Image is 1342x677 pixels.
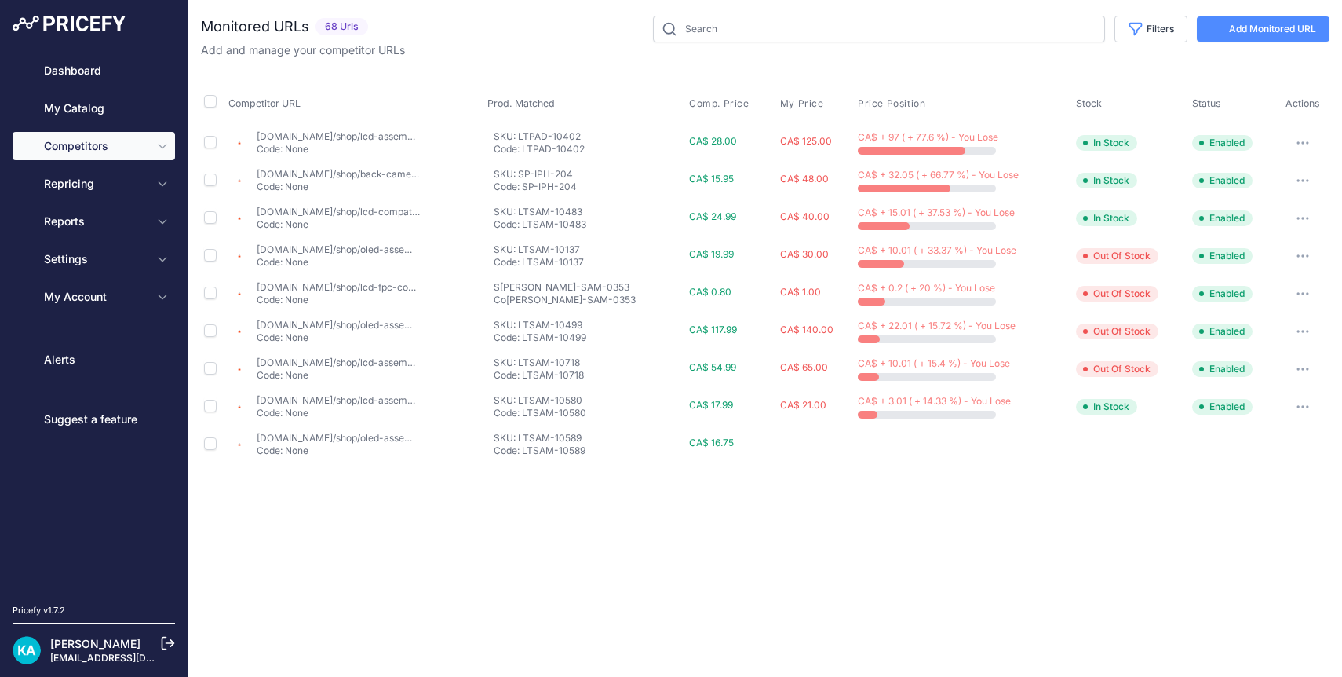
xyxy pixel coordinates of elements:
button: Repricing [13,170,175,198]
span: CA$ 28.00 [689,135,737,147]
span: Out Of Stock [1076,324,1158,339]
p: Code: None [257,218,420,231]
span: Out Of Stock [1076,286,1158,302]
button: My Price [780,97,827,110]
span: CA$ 19.99 [689,248,734,260]
span: My Account [44,289,147,305]
a: [DOMAIN_NAME]/shop/lcd-assembly-with-frame-compatible-for-samsung-galaxy-s21-ultra-5g-aftermarket... [257,357,936,368]
span: CA$ 15.95 [689,173,734,185]
span: Comp. Price [689,97,749,110]
span: Out Of Stock [1076,248,1158,264]
p: Code: None [257,256,420,269]
span: Enabled [1192,399,1253,415]
span: CA$ 125.00 [780,135,832,147]
p: SKU: LTPAD-10402 [494,130,683,143]
span: CA$ + 3.01 ( + 14.33 %) - You Lose [858,395,1011,407]
span: Settings [44,251,147,267]
span: Price Position [858,97,925,110]
span: CA$ 65.00 [780,361,828,373]
p: Code: LTSAM-10499 [494,331,683,344]
span: In Stock [1076,135,1137,151]
p: Code: None [257,181,420,193]
span: CA$ 140.00 [780,324,833,335]
p: Code: LTSAM-10137 [494,256,683,269]
span: Enabled [1192,173,1253,188]
a: [PERSON_NAME] [50,637,140,650]
a: [DOMAIN_NAME]/shop/oled-assembly-with-frame-compatible-for-samsung-galaxy-a20-us-version-a205u-20... [257,432,972,444]
h2: Monitored URLs [201,16,309,38]
span: Competitors [44,138,147,154]
p: SKU: LTSAM-10483 [494,206,683,218]
p: Code: None [257,407,420,419]
button: Competitors [13,132,175,160]
span: Competitor URL [228,97,301,109]
span: In Stock [1076,399,1137,415]
span: Repricing [44,176,147,192]
span: CA$ + 32.05 ( + 66.77 %) - You Lose [858,169,1019,181]
span: In Stock [1076,210,1137,226]
span: 68 Urls [315,18,368,36]
p: Code: None [257,331,420,344]
span: Enabled [1192,361,1253,377]
p: Code: None [257,143,420,156]
span: CA$ 24.99 [689,210,736,222]
a: [EMAIL_ADDRESS][DOMAIN_NAME] [50,652,214,664]
span: CA$ + 15.01 ( + 37.53 %) - You Lose [858,207,1015,218]
span: In Stock [1076,173,1137,188]
a: [DOMAIN_NAME]/shop/lcd-fpc-connector-compatible-for-samsung-galaxy-a52-5g-a525-a526-2021-a32-5g-a... [257,281,1118,293]
span: CA$ 40.00 [780,210,830,222]
p: SKU: LTSAM-10580 [494,394,683,407]
a: Alerts [13,346,175,374]
p: S[PERSON_NAME]-SAM-0353 [494,281,683,294]
p: SKU: LTSAM-10589 [494,432,683,445]
span: CA$ 30.00 [780,248,829,260]
span: CA$ + 22.01 ( + 15.72 %) - You Lose [858,320,1016,331]
button: Filters [1114,16,1187,42]
span: Enabled [1192,248,1253,264]
p: SKU: LTSAM-10137 [494,243,683,256]
a: Add Monitored URL [1197,16,1329,42]
p: Code: None [257,294,420,306]
a: Suggest a feature [13,405,175,434]
div: Pricefy v1.7.2 [13,604,65,617]
span: CA$ 17.99 [689,399,733,411]
p: Code: LTPAD-10402 [494,143,683,156]
span: Enabled [1192,210,1253,226]
span: CA$ 48.00 [780,173,829,185]
p: Code: LTSAM-10718 [494,369,683,382]
span: CA$ + 10.01 ( + 15.4 %) - You Lose [858,357,1010,369]
a: [DOMAIN_NAME]/shop/back-camera-compatible-for-iphone-14/ [257,168,545,180]
p: Code: LTSAM-10589 [494,445,683,457]
nav: Sidebar [13,57,175,585]
span: Reports [44,214,147,229]
p: Code: None [257,445,420,457]
p: Add and manage your competitor URLs [201,42,405,58]
span: CA$ 1.00 [780,286,821,298]
a: [DOMAIN_NAME]/shop/lcd-assembly-with-frame-compatible-for-samsung-galaxy-a70-a705-2019-aftermarke... [257,394,792,406]
a: [DOMAIN_NAME]/shop/oled-assembly-with-frame-compatible-for-samsung-galaxy-note-20-5g-premium-black/ [257,319,765,331]
span: CA$ 54.99 [689,361,736,373]
input: Search [653,16,1105,42]
span: CA$ 21.00 [780,399,826,411]
a: [DOMAIN_NAME]/shop/lcd-assembly-compatible-for-ipad-air-3-white/ [257,130,574,142]
button: Reports [13,207,175,236]
p: Code: LTSAM-10580 [494,407,683,419]
a: [DOMAIN_NAME]/shop/lcd-compatible-for-samsung-galaxy-tab-a-8-0-t380-premium/?prirule_jdsnikfkfjsd... [257,206,764,218]
span: Prod. Matched [487,97,555,109]
p: Code: SP-IPH-204 [494,181,683,193]
p: SKU: LTSAM-10718 [494,357,683,369]
a: My Catalog [13,94,175,123]
p: SKU: SP-IPH-204 [494,168,683,181]
a: Dashboard [13,57,175,85]
span: My Price [780,97,824,110]
span: Stock [1076,97,1102,109]
p: Code: None [257,369,420,382]
span: CA$ 16.75 [689,437,734,448]
img: Pricefy Logo [13,16,126,31]
button: Comp. Price [689,97,753,110]
span: Status [1192,97,1221,109]
p: SKU: LTSAM-10499 [494,319,683,331]
a: [DOMAIN_NAME]/shop/oled-assembly-without-frame-compatible-for-samsung-galaxy-note-4-premium-black/ [257,243,758,255]
span: Enabled [1192,324,1253,339]
span: CA$ + 10.01 ( + 33.37 %) - You Lose [858,244,1016,256]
